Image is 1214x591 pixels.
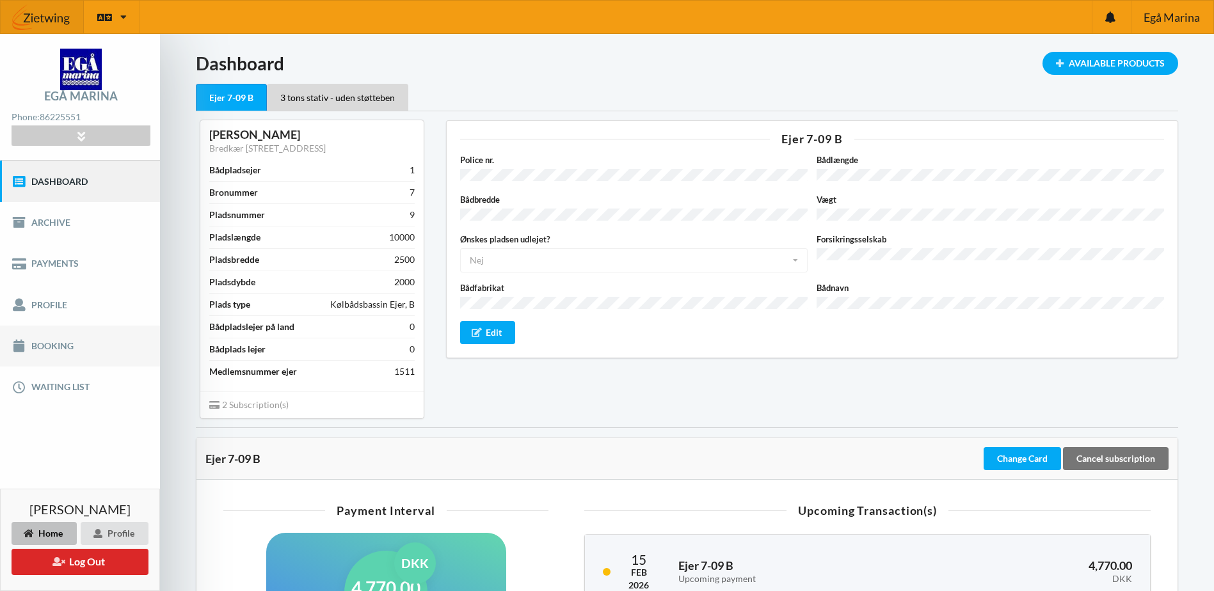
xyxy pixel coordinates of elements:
label: Bådlængde [817,154,1164,166]
div: 0 [410,320,415,333]
button: Log Out [12,549,148,575]
div: Feb [628,566,649,579]
div: Pladsnummer [209,209,265,221]
div: Upcoming payment [678,574,913,585]
div: Plads type [209,298,250,311]
div: Payment Interval [223,505,548,516]
div: [PERSON_NAME] [209,127,415,142]
div: Bådpladsejer [209,164,261,177]
div: DKK [394,542,436,584]
h3: Ejer 7-09 B [678,558,913,584]
img: logo [60,49,102,90]
div: Edit [460,321,516,344]
div: Pladslængde [209,231,260,244]
div: Bådplads lejer [209,343,266,356]
div: Home [12,522,77,545]
div: Ejer 7-09 B [196,84,267,111]
strong: 86225551 [40,111,81,122]
div: 3 tons stativ - uden støtteben [267,84,408,111]
label: Police nr. [460,154,808,166]
h3: 4,770.00 [931,558,1132,584]
div: 1 [410,164,415,177]
div: Ejer 7-09 B [205,452,981,465]
div: 1511 [394,365,415,378]
div: Pladsbredde [209,253,259,266]
div: Pladsdybde [209,276,255,288]
div: Phone: [12,109,150,126]
label: Bådnavn [817,281,1164,294]
label: Bådbredde [460,193,808,206]
div: Bådpladslejer på land [209,320,294,333]
div: 2500 [394,253,415,266]
div: Change Card [984,447,1061,470]
div: 9 [410,209,415,221]
span: [PERSON_NAME] [29,503,131,516]
span: 2 Subscription(s) [209,399,289,410]
h1: Dashboard [196,52,1178,75]
div: 7 [410,186,415,199]
div: 2000 [394,276,415,288]
div: Bronummer [209,186,258,199]
a: Bredkær [STREET_ADDRESS] [209,143,326,154]
div: Upcoming Transaction(s) [584,505,1151,516]
label: Vægt [817,193,1164,206]
div: 0 [410,343,415,356]
span: Egå Marina [1144,12,1200,23]
label: Bådfabrikat [460,281,808,294]
div: Available Products [1042,52,1178,75]
div: Egå Marina [44,90,118,102]
div: 15 [628,553,649,566]
div: Kølbådsbassin Ejer, B [330,298,415,311]
div: DKK [931,574,1132,585]
div: Ejer 7-09 B [460,133,1164,145]
div: 10000 [389,231,415,244]
div: Medlemsnummer ejer [209,365,297,378]
label: Forsikringsselskab [817,233,1164,246]
div: Cancel subscription [1063,447,1169,470]
div: Profile [81,522,148,545]
label: Ønskes pladsen udlejet? [460,233,808,246]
